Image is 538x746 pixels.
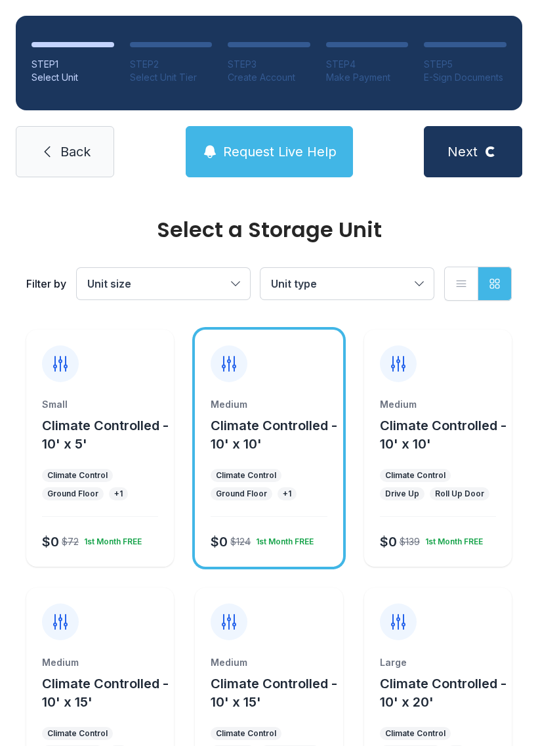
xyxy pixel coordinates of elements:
[130,58,213,71] div: STEP 2
[326,71,409,84] div: Make Payment
[42,656,158,669] div: Medium
[42,418,169,452] span: Climate Controlled - 10' x 5'
[380,416,507,453] button: Climate Controlled - 10' x 10'
[271,277,317,290] span: Unit type
[79,531,142,547] div: 1st Month FREE
[435,489,484,499] div: Roll Up Door
[228,71,310,84] div: Create Account
[216,489,267,499] div: Ground Floor
[230,535,251,548] div: $124
[385,489,419,499] div: Drive Up
[47,728,108,739] div: Climate Control
[31,58,114,71] div: STEP 1
[326,58,409,71] div: STEP 4
[420,531,483,547] div: 1st Month FREE
[42,398,158,411] div: Small
[447,143,478,161] span: Next
[251,531,314,547] div: 1st Month FREE
[385,728,445,739] div: Climate Control
[380,533,397,551] div: $0
[380,674,507,711] button: Climate Controlled - 10' x 20'
[211,416,337,453] button: Climate Controlled - 10' x 10'
[87,277,131,290] span: Unit size
[42,676,169,710] span: Climate Controlled - 10' x 15'
[211,676,337,710] span: Climate Controlled - 10' x 15'
[216,470,276,481] div: Climate Control
[424,71,507,84] div: E-Sign Documents
[211,398,327,411] div: Medium
[380,398,496,411] div: Medium
[211,656,327,669] div: Medium
[283,489,291,499] div: + 1
[77,268,250,299] button: Unit size
[60,143,91,161] span: Back
[42,416,169,453] button: Climate Controlled - 10' x 5'
[47,470,108,481] div: Climate Control
[42,674,169,711] button: Climate Controlled - 10' x 15'
[400,535,420,548] div: $139
[47,489,98,499] div: Ground Floor
[380,676,507,710] span: Climate Controlled - 10' x 20'
[26,219,512,240] div: Select a Storage Unit
[211,418,337,452] span: Climate Controlled - 10' x 10'
[26,276,66,292] div: Filter by
[211,533,228,551] div: $0
[385,470,445,481] div: Climate Control
[31,71,114,84] div: Select Unit
[114,489,123,499] div: + 1
[130,71,213,84] div: Select Unit Tier
[228,58,310,71] div: STEP 3
[42,533,59,551] div: $0
[223,143,337,161] span: Request Live Help
[211,674,337,711] button: Climate Controlled - 10' x 15'
[424,58,507,71] div: STEP 5
[62,535,79,548] div: $72
[216,728,276,739] div: Climate Control
[380,656,496,669] div: Large
[380,418,507,452] span: Climate Controlled - 10' x 10'
[260,268,434,299] button: Unit type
